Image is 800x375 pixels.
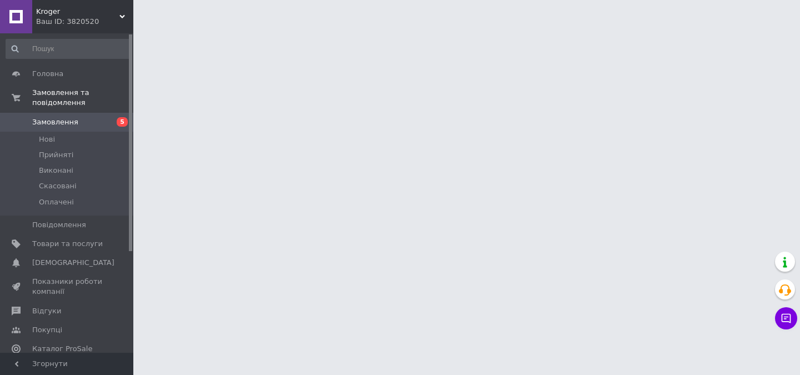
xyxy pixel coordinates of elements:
[32,117,78,127] span: Замовлення
[6,39,131,59] input: Пошук
[32,239,103,249] span: Товари та послуги
[32,220,86,230] span: Повідомлення
[117,117,128,127] span: 5
[39,181,77,191] span: Скасовані
[32,258,114,268] span: [DEMOGRAPHIC_DATA]
[39,197,74,207] span: Оплачені
[39,134,55,144] span: Нові
[32,344,92,354] span: Каталог ProSale
[39,166,73,176] span: Виконані
[775,307,797,329] button: Чат з покупцем
[32,69,63,79] span: Головна
[32,88,133,108] span: Замовлення та повідомлення
[32,277,103,297] span: Показники роботи компанії
[36,17,133,27] div: Ваш ID: 3820520
[39,150,73,160] span: Прийняті
[32,306,61,316] span: Відгуки
[36,7,119,17] span: Kroger
[32,325,62,335] span: Покупці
